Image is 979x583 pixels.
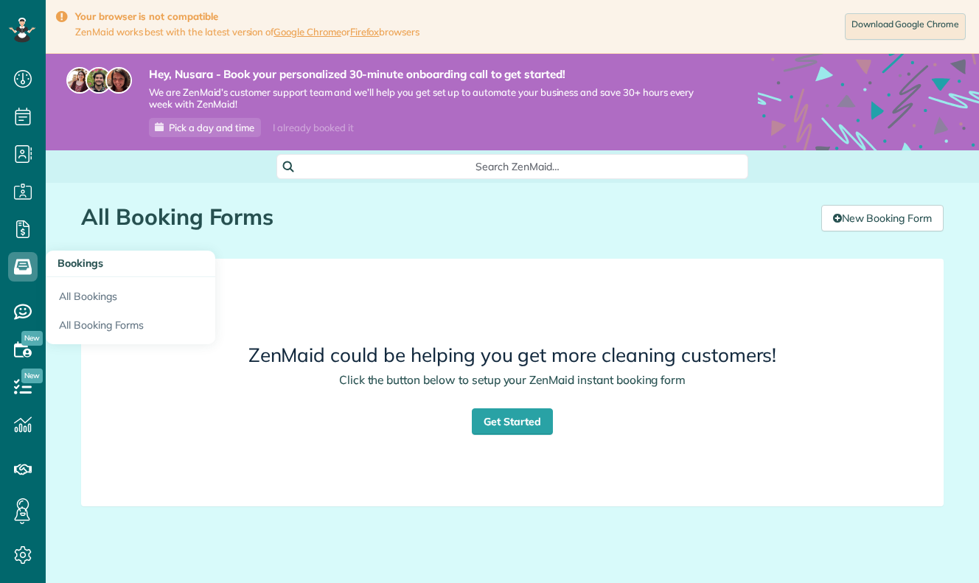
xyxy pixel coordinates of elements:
h3: ZenMaid could be helping you get more cleaning customers! [164,345,860,366]
a: Download Google Chrome [845,13,966,40]
h1: All Booking Forms [81,205,810,229]
a: Google Chrome [274,26,341,38]
span: We are ZenMaid’s customer support team and we’ll help you get set up to automate your business an... [149,86,714,111]
div: I already booked it [264,119,362,137]
span: Pick a day and time [169,122,254,133]
a: All Bookings [46,277,215,311]
h4: Click the button below to setup your ZenMaid instant booking form [164,374,860,386]
a: All Booking Forms [46,311,215,345]
a: Get Started [472,408,553,435]
span: New [21,369,43,383]
span: ZenMaid works best with the latest version of or browsers [75,26,419,38]
a: Pick a day and time [149,118,261,137]
img: jorge-587dff0eeaa6aab1f244e6dc62b8924c3b6ad411094392a53c71c6c4a576187d.jpg [86,67,112,94]
a: Firefox [350,26,380,38]
strong: Hey, Nusara - Book your personalized 30-minute onboarding call to get started! [149,67,714,82]
a: New Booking Form [821,205,944,231]
span: Bookings [58,256,103,270]
img: michelle-19f622bdf1676172e81f8f8fba1fb50e276960ebfe0243fe18214015130c80e4.jpg [105,67,132,94]
img: maria-72a9807cf96188c08ef61303f053569d2e2a8a1cde33d635c8a3ac13582a053d.jpg [66,67,93,94]
span: New [21,331,43,346]
strong: Your browser is not compatible [75,10,419,23]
